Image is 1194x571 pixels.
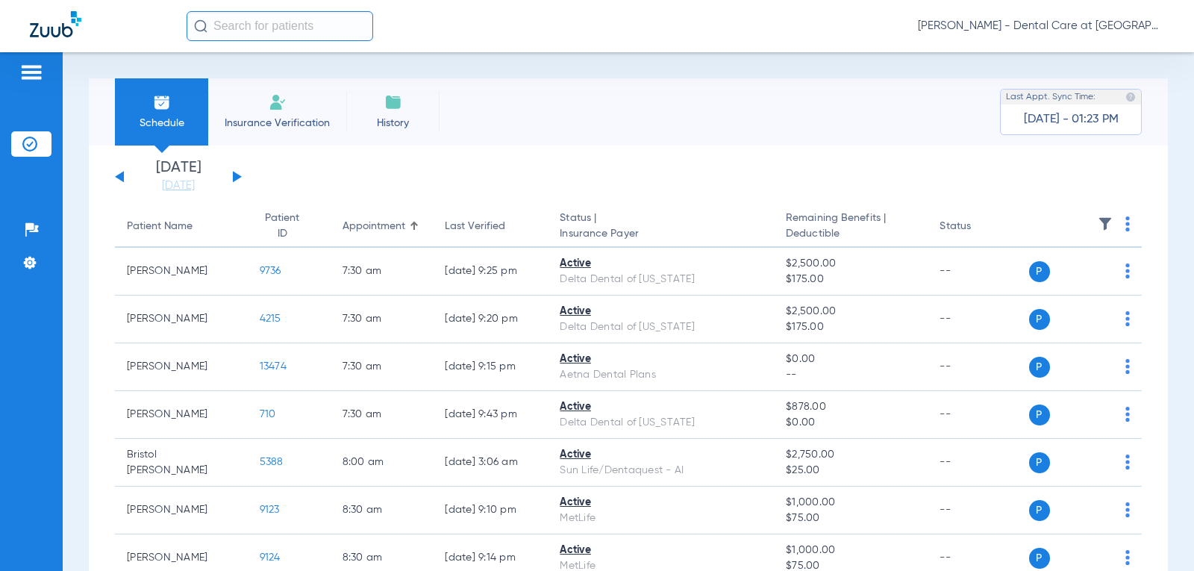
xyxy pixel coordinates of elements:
[331,391,434,439] td: 7:30 AM
[445,219,536,234] div: Last Verified
[786,256,916,272] span: $2,500.00
[1125,455,1130,469] img: group-dot-blue.svg
[127,219,193,234] div: Patient Name
[331,296,434,343] td: 7:30 AM
[928,248,1028,296] td: --
[786,415,916,431] span: $0.00
[115,296,248,343] td: [PERSON_NAME]
[786,304,916,319] span: $2,500.00
[194,19,207,33] img: Search Icon
[269,93,287,111] img: Manual Insurance Verification
[433,343,548,391] td: [DATE] 9:15 PM
[928,391,1028,439] td: --
[560,463,762,478] div: Sun Life/Dentaquest - AI
[115,487,248,534] td: [PERSON_NAME]
[260,313,281,324] span: 4215
[433,391,548,439] td: [DATE] 9:43 PM
[1029,500,1050,521] span: P
[433,439,548,487] td: [DATE] 3:06 AM
[774,206,928,248] th: Remaining Benefits |
[928,439,1028,487] td: --
[560,415,762,431] div: Delta Dental of [US_STATE]
[786,352,916,367] span: $0.00
[786,495,916,511] span: $1,000.00
[331,439,434,487] td: 8:00 AM
[560,447,762,463] div: Active
[115,343,248,391] td: [PERSON_NAME]
[260,210,319,242] div: Patient ID
[260,552,281,563] span: 9124
[786,399,916,415] span: $878.00
[433,296,548,343] td: [DATE] 9:20 PM
[560,226,762,242] span: Insurance Payer
[1029,405,1050,425] span: P
[786,226,916,242] span: Deductible
[560,319,762,335] div: Delta Dental of [US_STATE]
[928,296,1028,343] td: --
[260,361,287,372] span: 13474
[560,367,762,383] div: Aetna Dental Plans
[1125,216,1130,231] img: group-dot-blue.svg
[331,487,434,534] td: 8:30 AM
[1029,452,1050,473] span: P
[1029,548,1050,569] span: P
[560,256,762,272] div: Active
[153,93,171,111] img: Schedule
[433,248,548,296] td: [DATE] 9:25 PM
[384,93,402,111] img: History
[134,178,223,193] a: [DATE]
[1125,359,1130,374] img: group-dot-blue.svg
[786,543,916,558] span: $1,000.00
[786,463,916,478] span: $25.00
[433,487,548,534] td: [DATE] 9:10 PM
[928,343,1028,391] td: --
[560,352,762,367] div: Active
[260,409,276,419] span: 710
[786,511,916,526] span: $75.00
[331,343,434,391] td: 7:30 AM
[331,248,434,296] td: 7:30 AM
[786,447,916,463] span: $2,750.00
[1125,311,1130,326] img: group-dot-blue.svg
[560,304,762,319] div: Active
[260,505,280,515] span: 9123
[115,391,248,439] td: [PERSON_NAME]
[219,116,335,131] span: Insurance Verification
[115,439,248,487] td: Bristol [PERSON_NAME]
[560,272,762,287] div: Delta Dental of [US_STATE]
[126,116,197,131] span: Schedule
[115,248,248,296] td: [PERSON_NAME]
[30,11,81,37] img: Zuub Logo
[786,319,916,335] span: $175.00
[1125,92,1136,102] img: last sync help info
[1029,357,1050,378] span: P
[1125,550,1130,565] img: group-dot-blue.svg
[187,11,373,41] input: Search for patients
[357,116,428,131] span: History
[548,206,774,248] th: Status |
[560,543,762,558] div: Active
[1029,261,1050,282] span: P
[445,219,505,234] div: Last Verified
[1029,309,1050,330] span: P
[343,219,405,234] div: Appointment
[1125,407,1130,422] img: group-dot-blue.svg
[1098,216,1113,231] img: filter.svg
[1006,90,1095,104] span: Last Appt. Sync Time:
[127,219,236,234] div: Patient Name
[1125,502,1130,517] img: group-dot-blue.svg
[928,206,1028,248] th: Status
[134,160,223,193] li: [DATE]
[1125,263,1130,278] img: group-dot-blue.svg
[560,511,762,526] div: MetLife
[260,210,305,242] div: Patient ID
[260,457,284,467] span: 5388
[918,19,1164,34] span: [PERSON_NAME] - Dental Care at [GEOGRAPHIC_DATA]
[19,63,43,81] img: hamburger-icon
[560,399,762,415] div: Active
[786,367,916,383] span: --
[343,219,422,234] div: Appointment
[1024,112,1119,127] span: [DATE] - 01:23 PM
[928,487,1028,534] td: --
[560,495,762,511] div: Active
